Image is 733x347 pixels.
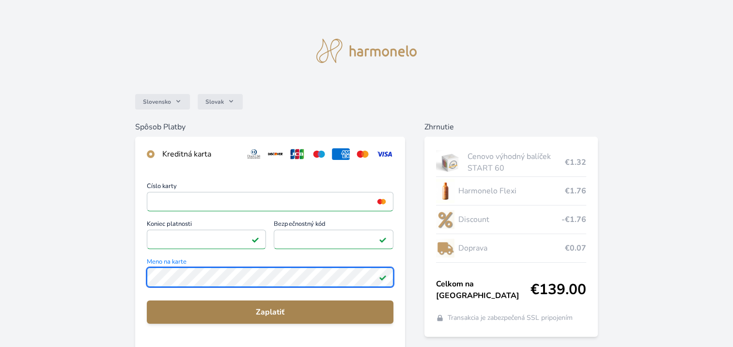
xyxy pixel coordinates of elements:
[375,197,388,206] img: mc
[561,214,586,225] span: -€1.76
[147,183,393,192] span: Číslo karty
[151,195,389,208] iframe: Iframe pre číslo karty
[375,148,393,160] img: visa.svg
[251,236,259,243] img: Pole je platné
[143,98,171,106] span: Slovensko
[354,148,372,160] img: mc.svg
[565,157,586,168] span: €1.32
[274,221,393,230] span: Bezpečnostný kód
[436,179,454,203] img: CLEAN_FLEXI_se_stinem_x-hi_(1)-lo.jpg
[379,273,387,281] img: Pole je platné
[458,185,565,197] span: Harmonelo Flexi
[436,150,464,174] img: start.jpg
[266,148,284,160] img: discover.svg
[205,98,224,106] span: Slovak
[155,306,386,318] span: Zaplatiť
[468,151,565,174] span: Cenovo výhodný balíček START 60
[424,121,598,133] h6: Zhrnutie
[162,148,237,160] div: Kreditná karta
[198,94,243,110] button: Slovak
[458,214,561,225] span: Discount
[316,39,417,63] img: logo.svg
[147,268,393,287] input: Meno na kartePole je platné
[288,148,306,160] img: jcb.svg
[565,185,586,197] span: €1.76
[530,281,586,299] span: €139.00
[147,300,393,324] button: Zaplatiť
[147,221,266,230] span: Koniec platnosti
[448,313,573,323] span: Transakcia je zabezpečená SSL pripojením
[245,148,263,160] img: diners.svg
[436,236,454,260] img: delivery-lo.png
[147,259,393,268] span: Meno na karte
[565,242,586,254] span: €0.07
[332,148,350,160] img: amex.svg
[436,278,530,301] span: Celkom na [GEOGRAPHIC_DATA]
[278,233,389,246] iframe: Iframe pre bezpečnostný kód
[436,207,454,232] img: discount-lo.png
[310,148,328,160] img: maestro.svg
[135,121,405,133] h6: Spôsob Platby
[458,242,565,254] span: Doprava
[151,233,262,246] iframe: Iframe pre deň vypršania platnosti
[135,94,190,110] button: Slovensko
[379,236,387,243] img: Pole je platné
